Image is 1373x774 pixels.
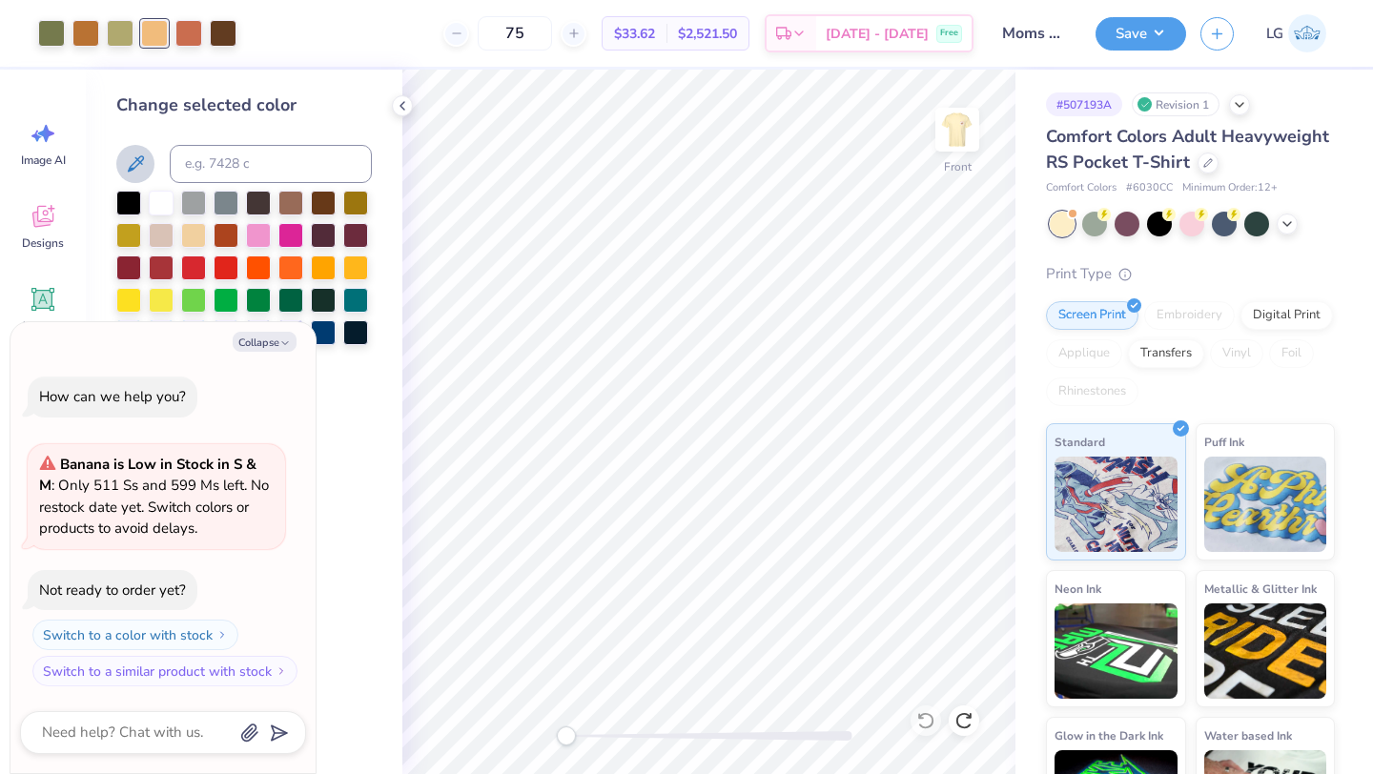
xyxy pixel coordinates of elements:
[1046,377,1138,406] div: Rhinestones
[826,24,929,44] span: [DATE] - [DATE]
[1258,14,1335,52] a: LG
[1240,301,1333,330] div: Digital Print
[233,332,297,352] button: Collapse
[1046,180,1117,196] span: Comfort Colors
[21,153,66,168] span: Image AI
[39,455,256,496] strong: Banana is Low in Stock in S & M
[1182,180,1278,196] span: Minimum Order: 12 +
[988,14,1081,52] input: Untitled Design
[1126,180,1173,196] span: # 6030CC
[216,629,228,641] img: Switch to a color with stock
[39,580,186,600] div: Not ready to order yet?
[1132,92,1219,116] div: Revision 1
[1046,301,1138,330] div: Screen Print
[944,158,972,175] div: Front
[32,656,297,686] button: Switch to a similar product with stock
[557,726,576,745] div: Accessibility label
[678,24,737,44] span: $2,521.50
[276,665,287,677] img: Switch to a similar product with stock
[32,620,238,650] button: Switch to a color with stock
[1055,725,1163,745] span: Glow in the Dark Ink
[1204,579,1317,599] span: Metallic & Glitter Ink
[1204,432,1244,452] span: Puff Ink
[1269,339,1314,368] div: Foil
[20,318,66,334] span: Add Text
[1055,579,1101,599] span: Neon Ink
[1046,339,1122,368] div: Applique
[478,16,552,51] input: – –
[1096,17,1186,51] button: Save
[1128,339,1204,368] div: Transfers
[22,235,64,251] span: Designs
[170,145,372,183] input: e.g. 7428 c
[1046,92,1122,116] div: # 507193A
[1046,125,1329,173] span: Comfort Colors Adult Heavyweight RS Pocket T-Shirt
[614,24,655,44] span: $33.62
[1288,14,1326,52] img: Lucy Gipson
[39,455,269,539] span: : Only 511 Ss and 599 Ms left. No restock date yet. Switch colors or products to avoid delays.
[1204,603,1327,699] img: Metallic & Glitter Ink
[39,387,186,406] div: How can we help you?
[1204,725,1292,745] span: Water based Ink
[1055,432,1105,452] span: Standard
[1210,339,1263,368] div: Vinyl
[1055,457,1178,552] img: Standard
[1046,263,1335,285] div: Print Type
[1204,457,1327,552] img: Puff Ink
[940,27,958,40] span: Free
[1055,603,1178,699] img: Neon Ink
[938,111,976,149] img: Front
[1266,23,1283,45] span: LG
[1144,301,1235,330] div: Embroidery
[116,92,372,118] div: Change selected color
